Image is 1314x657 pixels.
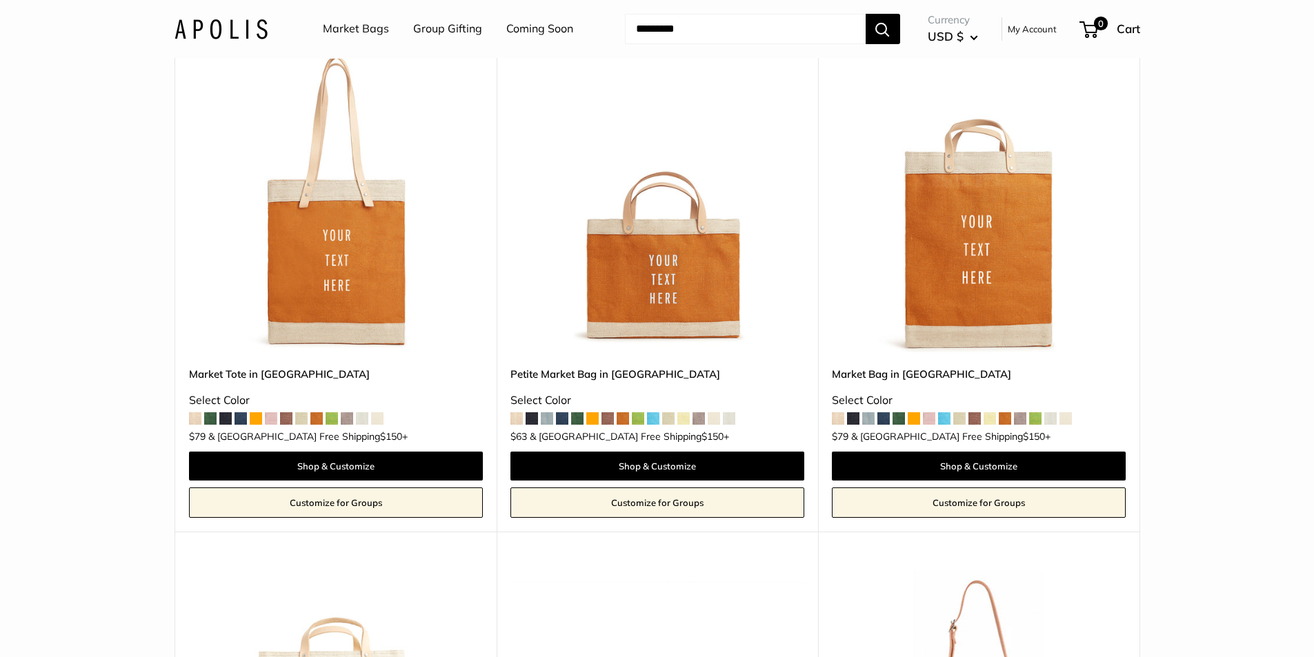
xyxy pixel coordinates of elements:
a: Coming Soon [506,19,573,39]
span: & [GEOGRAPHIC_DATA] Free Shipping + [208,432,408,441]
span: $150 [1023,430,1045,443]
a: Shop & Customize [832,452,1126,481]
a: Shop & Customize [189,452,483,481]
a: Market Bag in [GEOGRAPHIC_DATA] [832,366,1126,382]
span: & [GEOGRAPHIC_DATA] Free Shipping + [851,432,1051,441]
input: Search... [625,14,866,44]
div: Select Color [510,390,804,411]
a: 0 Cart [1081,18,1140,40]
span: $79 [832,430,848,443]
a: Customize for Groups [832,487,1126,518]
button: USD $ [928,26,978,48]
a: Market Bags [323,19,389,39]
div: Select Color [189,390,483,411]
img: Petite Market Bag in Cognac [510,59,804,352]
div: Select Color [832,390,1126,411]
img: Apolis [175,19,268,39]
a: Group Gifting [413,19,482,39]
span: USD $ [928,29,964,43]
img: Market Bag in Cognac [832,59,1126,352]
a: Petite Market Bag in CognacPetite Market Bag in Cognac [510,59,804,352]
span: Currency [928,10,978,30]
span: $150 [701,430,724,443]
a: Market Bag in CognacMarket Bag in Cognac [832,59,1126,352]
span: 0 [1093,17,1107,30]
span: Cart [1117,21,1140,36]
a: Customize for Groups [189,487,483,518]
a: Petite Market Bag in [GEOGRAPHIC_DATA] [510,366,804,382]
button: Search [866,14,900,44]
img: Market Tote in Cognac [189,59,483,352]
span: $63 [510,430,527,443]
a: My Account [1008,21,1057,37]
span: $79 [189,430,206,443]
span: & [GEOGRAPHIC_DATA] Free Shipping + [530,432,729,441]
a: Market Tote in CognacMarket Tote in Cognac [189,59,483,352]
span: $150 [380,430,402,443]
a: Customize for Groups [510,487,804,518]
a: Shop & Customize [510,452,804,481]
a: Market Tote in [GEOGRAPHIC_DATA] [189,366,483,382]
